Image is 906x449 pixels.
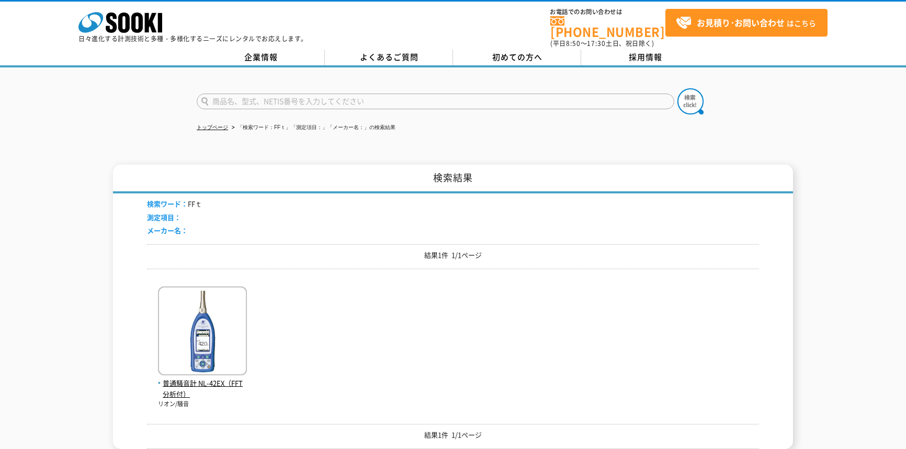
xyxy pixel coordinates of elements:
[230,122,395,133] li: 「検索ワード：FFｔ」「測定項目：」「メーカー名：」の検索結果
[147,199,202,210] li: FFｔ
[665,9,828,37] a: お見積り･お問い合わせはこちら
[587,39,606,48] span: 17:30
[158,378,247,400] span: 普通騒音計 NL-42EX（FFT分析付）
[550,9,665,15] span: お電話でのお問い合わせは
[147,430,759,441] p: 結果1件 1/1ページ
[677,88,704,114] img: btn_search.png
[158,286,247,378] img: NL-42EX（FFT分析付）
[147,250,759,261] p: 結果1件 1/1ページ
[113,165,793,193] h1: 検索結果
[197,124,228,130] a: トップページ
[550,39,654,48] span: (平日 ～ 土日、祝日除く)
[78,36,308,42] p: 日々進化する計測技術と多種・多様化するニーズにレンタルでお応えします。
[147,225,188,235] span: メーカー名：
[158,400,247,409] p: リオン/騒音
[147,199,188,209] span: 検索ワード：
[197,94,674,109] input: 商品名、型式、NETIS番号を入力してください
[566,39,581,48] span: 8:50
[147,212,181,222] span: 測定項目：
[453,50,581,65] a: 初めての方へ
[550,16,665,38] a: [PHONE_NUMBER]
[697,16,785,29] strong: お見積り･お問い合わせ
[492,51,542,63] span: 初めての方へ
[325,50,453,65] a: よくあるご質問
[197,50,325,65] a: 企業情報
[581,50,709,65] a: 採用情報
[676,15,816,31] span: はこちら
[158,367,247,399] a: 普通騒音計 NL-42EX（FFT分析付）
